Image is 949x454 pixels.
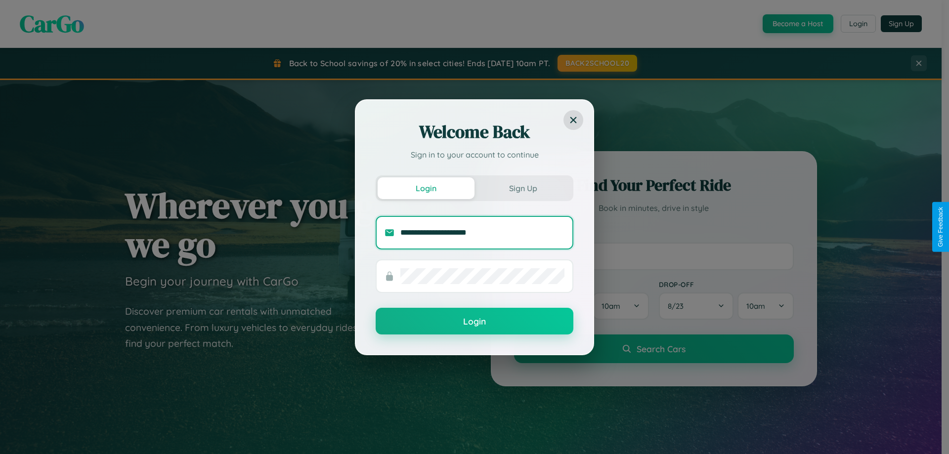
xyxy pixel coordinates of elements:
[376,149,573,161] p: Sign in to your account to continue
[378,177,474,199] button: Login
[376,120,573,144] h2: Welcome Back
[937,207,944,247] div: Give Feedback
[376,308,573,334] button: Login
[474,177,571,199] button: Sign Up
